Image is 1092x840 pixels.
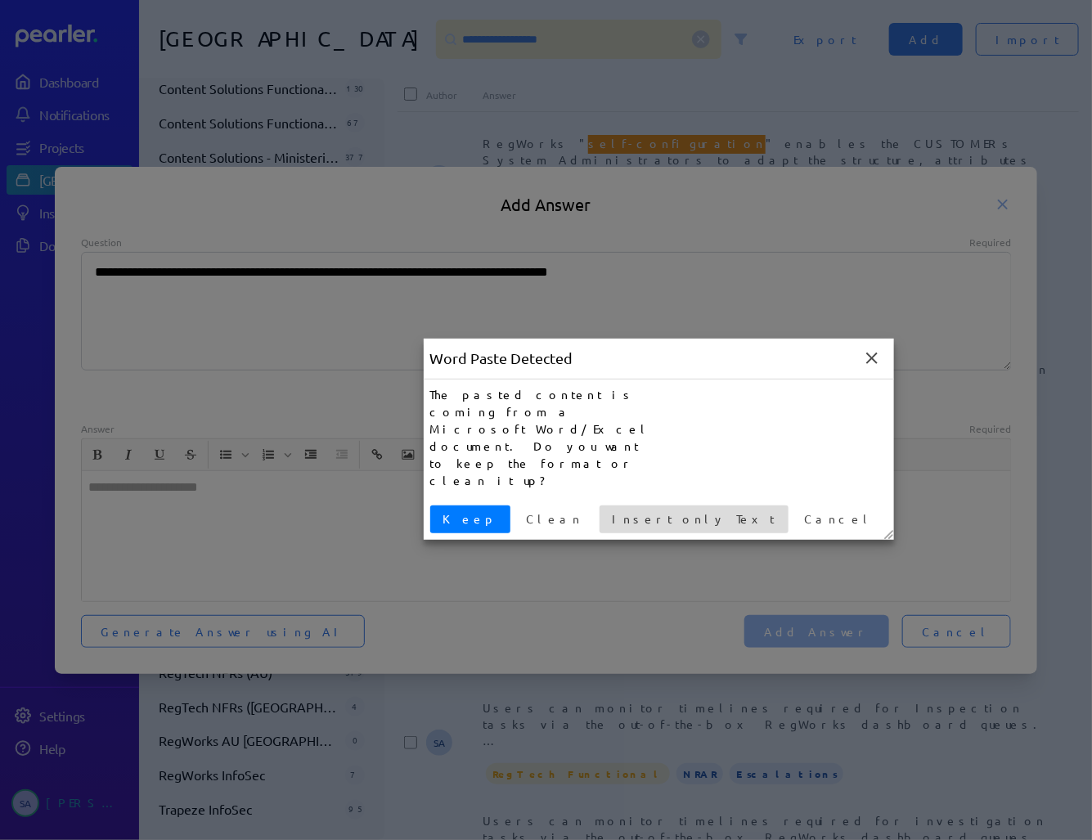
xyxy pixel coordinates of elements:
[430,505,510,533] button: Keep
[424,339,580,379] div: Word Paste Detected
[430,386,663,489] div: The pasted content is coming from a Microsoft Word/Excel document. Do you want to keep the format...
[437,510,504,528] span: Keep
[798,510,881,528] span: Cancel
[600,505,789,533] button: Insert only Text
[514,505,596,533] button: Clean
[606,510,782,528] span: Insert only Text
[520,510,590,528] span: Clean
[792,505,888,533] button: Cancel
